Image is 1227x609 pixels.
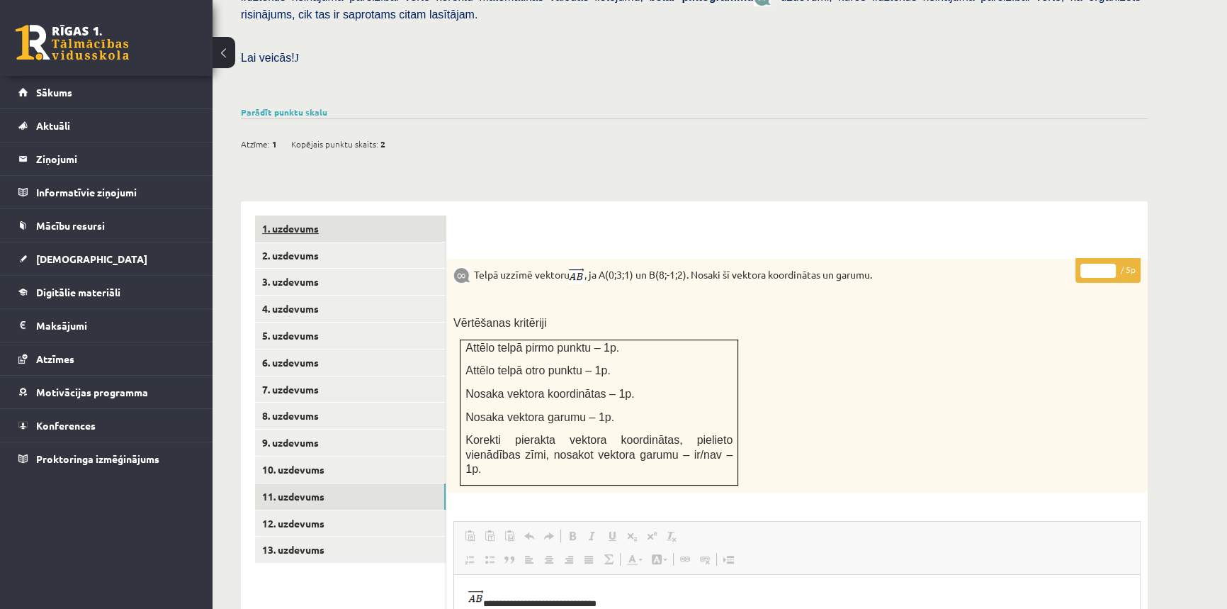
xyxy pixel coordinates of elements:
a: 11. uzdevums [255,484,446,510]
a: Align Right [559,550,579,569]
img: vAAAAAElFTkSuQmCC [14,14,29,31]
span: Nosaka vektora garumu – 1p. [465,411,614,423]
a: 3. uzdevums [255,269,446,295]
span: Attēlo telpā otro punktu – 1p. [465,364,611,376]
a: Parādīt punktu skalu [241,106,327,118]
a: Center [539,550,559,569]
img: Balts.png [460,235,465,241]
legend: Maksājumi [36,309,195,342]
a: Remove Format [662,527,682,545]
a: Unlink [695,550,715,569]
a: 1. uzdevums [255,216,446,242]
a: Proktoringa izmēģinājums [18,442,195,475]
a: Subscript [622,527,642,545]
a: Maksājumi [18,309,195,342]
span: Nosaka vektora koordinātas – 1p. [465,388,634,400]
span: Aktuāli [36,119,70,132]
a: Insert/Remove Bulleted List [480,550,499,569]
a: Sākums [18,76,195,108]
a: [DEMOGRAPHIC_DATA] [18,242,195,275]
a: 12. uzdevums [255,510,446,537]
a: Motivācijas programma [18,376,195,408]
a: Italic (Ctrl+I) [582,527,602,545]
a: Aktuāli [18,109,195,142]
a: Informatīvie ziņojumi [18,176,195,208]
a: Superscript [642,527,662,545]
a: 8. uzdevums [255,403,446,429]
a: Konferences [18,409,195,442]
img: vAAAAAElFTkSuQmCC [21,45,36,62]
a: Math [599,550,618,569]
a: Insert Page Break for Printing [718,550,738,569]
span: 1 [272,133,277,155]
a: 10. uzdevums [255,457,446,483]
a: Paste as plain text (Ctrl+Shift+V) [480,527,499,545]
span: Sākums [36,86,72,99]
a: Undo (Ctrl+Z) [519,527,539,545]
span: Attēlo telpā pirmo punktu – 1p. [465,342,619,354]
a: 13. uzdevums [255,537,446,563]
a: Background Color [647,550,672,569]
span: Konferences [36,419,96,432]
a: 4. uzdevums [255,296,446,322]
legend: Ziņojumi [36,143,195,175]
a: Digitālie materiāli [18,276,195,308]
a: Text Color [622,550,647,569]
a: Insert/Remove Numbered List [460,550,480,569]
p: Telpā uzzīmē vektoru , ja A(0;3;1) un B(8;-1;2). Nosaki šī vektora koordinātas un garumu. [453,266,1070,284]
a: 9. uzdevums [255,430,446,456]
span: Atzīmes [36,352,74,365]
span: Digitālie materiāli [36,286,120,298]
legend: Informatīvie ziņojumi [36,176,195,208]
a: Mācību resursi [18,209,195,242]
a: Ziņojumi [18,143,195,175]
a: Rīgas 1. Tālmācības vidusskola [16,25,129,60]
span: Lai veicās! [241,52,295,64]
a: 5. uzdevums [255,323,446,349]
a: Justify [579,550,599,569]
span: Vērtēšanas kritēriji [453,317,547,329]
img: vAAAAAElFTkSuQmCC [569,267,584,284]
body: Editor, wiswyg-editor-user-answer-47434033172020 [14,14,672,66]
span: Proktoringa izmēģinājums [36,452,159,465]
span: Mācību resursi [36,219,105,232]
a: 7. uzdevums [255,376,446,403]
span: Kopējais punktu skaits: [291,133,378,155]
span: Motivācijas programma [36,386,148,398]
a: Underline (Ctrl+U) [602,527,622,545]
a: Align Left [519,550,539,569]
span: J [295,52,299,64]
a: 6. uzdevums [255,350,446,376]
span: Atzīme: [241,133,270,155]
a: 2. uzdevums [255,242,446,269]
a: Atzīmes [18,342,195,375]
a: Redo (Ctrl+Y) [539,527,559,545]
span: [DEMOGRAPHIC_DATA] [36,252,147,265]
span: 2 [380,133,385,155]
a: Paste from Word [499,527,519,545]
span: Korekti pierakta vektora koordinātas, pielieto vienādības zīmi, nosakot vektora garumu – ir/nav –... [465,434,733,475]
p: / 5p [1075,258,1141,283]
a: Paste (Ctrl+V) [460,527,480,545]
a: Bold (Ctrl+B) [562,527,582,545]
a: Block Quote [499,550,519,569]
a: Link (Ctrl+K) [675,550,695,569]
